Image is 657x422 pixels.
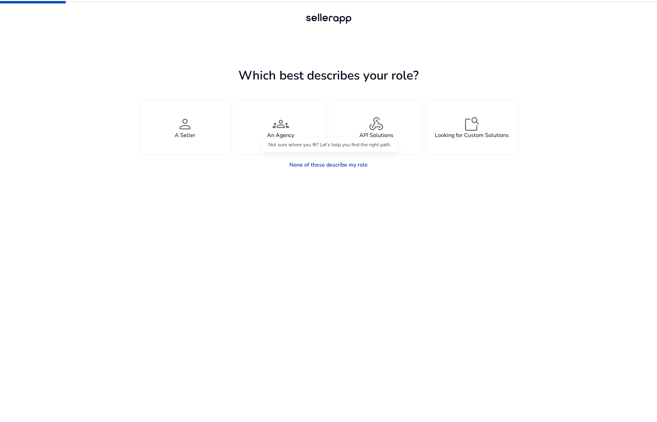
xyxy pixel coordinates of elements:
button: personA Seller [139,99,232,155]
div: Not sure where you fit? Let’s help you find the right path. [263,138,397,152]
h4: An Agency [267,132,294,139]
button: feature_searchLooking for Custom Solutions [426,99,518,155]
button: webhookAPI Solutions [330,99,423,155]
a: None of these describe my role [284,158,373,172]
span: webhook [368,116,384,132]
h4: Looking for Custom Solutions [435,132,509,139]
button: groupsAn Agency [235,99,327,155]
span: groups [273,116,289,132]
h4: A Seller [175,132,195,139]
span: feature_search [464,116,480,132]
h4: API Solutions [359,132,393,139]
span: person [177,116,193,132]
h1: Which best describes your role? [139,68,518,83]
